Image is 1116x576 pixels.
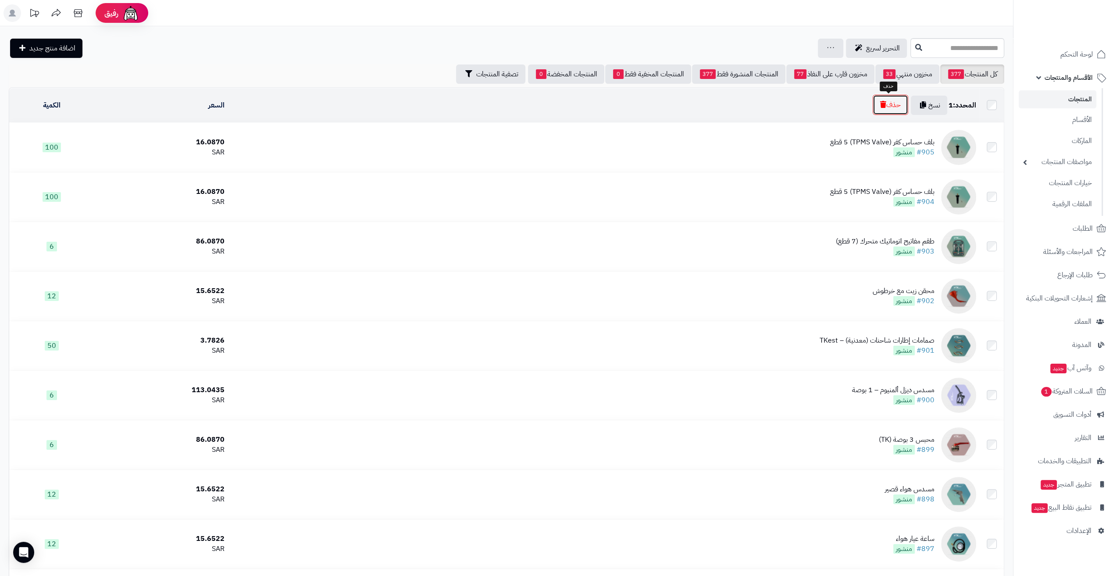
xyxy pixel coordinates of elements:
div: ساعة عيار هواء [893,534,934,544]
div: 86.0870 [98,435,225,445]
a: #903 [916,246,934,257]
span: جديد [1031,503,1048,513]
a: المنتجات المنشورة فقط377 [692,64,785,84]
a: #897 [916,544,934,554]
div: SAR [98,544,225,554]
a: المراجعات والأسئلة [1019,241,1111,262]
div: 86.0870 [98,236,225,247]
img: صمامات إطارات شاحنات (معدنية) – TKest [941,328,976,363]
span: منشور [893,445,915,454]
div: SAR [98,147,225,157]
span: الأقسام والمنتجات [1045,72,1093,84]
img: بلف حساس كفر (TPMS Valve) 5 قطع [941,130,976,165]
span: تطبيق نقاط البيع [1030,501,1091,514]
a: المدونة [1019,334,1111,355]
div: بلف حساس كفر (TPMS Valve) 5 قطع [830,187,934,197]
div: SAR [98,445,225,455]
div: 16.0870 [98,187,225,197]
img: ai-face.png [122,4,139,22]
img: بلف حساس كفر (TPMS Valve) 5 قطع [941,179,976,215]
button: حذف [873,95,908,115]
img: محبس 3 بوصة (TK) [941,427,976,462]
span: 0 [613,69,624,79]
a: الإعدادات [1019,520,1111,541]
a: تطبيق المتجرجديد [1019,474,1111,495]
span: 0 [536,69,546,79]
a: أدوات التسويق [1019,404,1111,425]
div: بلف حساس كفر (TPMS Valve) 5 قطع [830,137,934,147]
span: أدوات التسويق [1053,408,1091,421]
span: منشور [893,494,915,504]
div: Open Intercom Messenger [13,542,34,563]
span: الطلبات [1073,222,1093,235]
a: خيارات المنتجات [1019,174,1096,193]
img: logo-2.png [1056,23,1108,42]
a: #901 [916,345,934,356]
a: إشعارات التحويلات البنكية [1019,288,1111,309]
div: مسدس هواء قصير [885,484,934,494]
span: المدونة [1072,339,1091,351]
div: 3.7826 [98,336,225,346]
a: السعر [208,100,225,111]
span: 100 [43,192,61,202]
span: 377 [700,69,716,79]
div: SAR [98,296,225,306]
span: التحرير لسريع [866,43,900,54]
span: 12 [45,490,59,499]
span: 377 [948,69,964,79]
span: 100 [43,143,61,152]
div: 16.0870 [98,137,225,147]
a: التحرير لسريع [846,39,907,58]
a: طلبات الإرجاع [1019,265,1111,286]
a: المنتجات المخفية فقط0 [605,64,691,84]
span: منشور [893,197,915,207]
a: العملاء [1019,311,1111,332]
div: مسدس ديزل ألمنيوم – 1 بوصة [852,385,934,395]
a: #898 [916,494,934,504]
span: إشعارات التحويلات البنكية [1026,292,1093,304]
span: 33 [883,69,895,79]
a: الأقسام [1019,111,1096,129]
span: الإعدادات [1066,525,1091,537]
div: 15.6522 [98,484,225,494]
a: وآتس آبجديد [1019,358,1111,379]
a: الطلبات [1019,218,1111,239]
a: تحديثات المنصة [23,4,45,24]
span: اضافة منتج جديد [29,43,75,54]
span: جديد [1041,480,1057,490]
div: SAR [98,346,225,356]
span: 77 [794,69,806,79]
a: السلات المتروكة1 [1019,381,1111,402]
a: مخزون قارب على النفاذ77 [786,64,874,84]
img: مسدس ديزل ألمنيوم – 1 بوصة [941,378,976,413]
a: كل المنتجات377 [940,64,1004,84]
a: اضافة منتج جديد [10,39,82,58]
span: منشور [893,395,915,405]
span: جديد [1050,364,1066,373]
a: #902 [916,296,934,306]
div: SAR [98,247,225,257]
div: المحدد: [948,100,976,111]
a: #905 [916,147,934,157]
span: لوحة التحكم [1060,48,1093,61]
span: 12 [45,291,59,301]
span: طلبات الإرجاع [1057,269,1093,281]
div: طقم مفاتيح اتوماتيك متحرك (7 قطع) [836,236,934,247]
div: 15.6522 [98,286,225,296]
a: #899 [916,444,934,455]
a: تطبيق نقاط البيعجديد [1019,497,1111,518]
div: حذف [880,82,897,91]
button: تصفية المنتجات [456,64,525,84]
div: SAR [98,494,225,504]
span: رفيق [104,8,118,18]
div: محبس 3 بوصة (TK) [879,435,934,445]
a: الماركات [1019,132,1096,150]
span: 12 [45,539,59,549]
span: تطبيق المتجر [1040,478,1091,490]
a: الملفات الرقمية [1019,195,1096,214]
span: السلات المتروكة [1040,385,1093,397]
a: #900 [916,395,934,405]
span: 50 [45,341,59,351]
span: المراجعات والأسئلة [1043,246,1093,258]
a: #904 [916,197,934,207]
